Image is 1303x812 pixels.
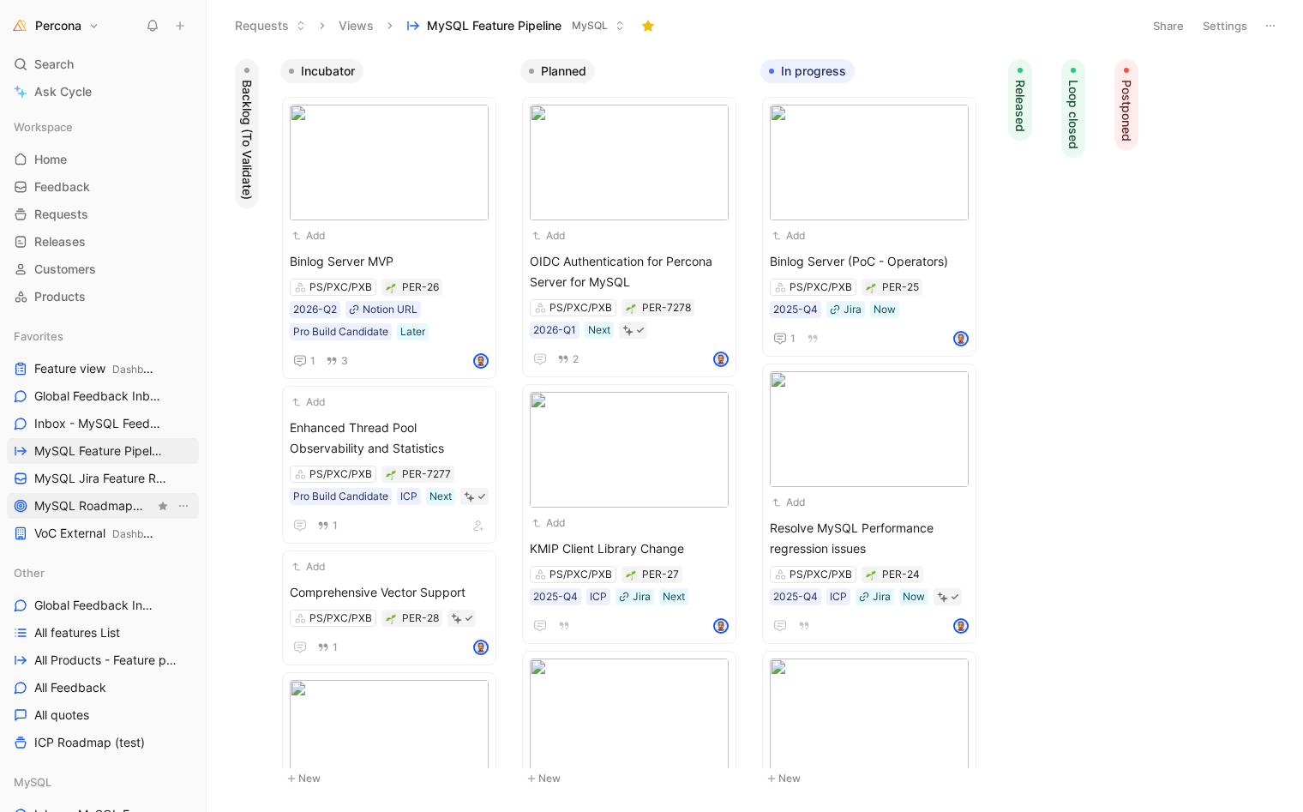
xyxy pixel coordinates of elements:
a: Global Feedback Inbox [7,383,199,409]
span: Comprehensive Vector Support [290,582,489,603]
div: PER-24 [882,566,920,583]
div: PS/PXC/PXB [549,566,612,583]
img: Percona [11,17,28,34]
span: Binlog Server MVP [290,251,489,272]
div: 🌱 [865,281,877,293]
a: Home [7,147,199,172]
span: Enhanced Thread Pool Observability and Statistics [290,418,489,459]
button: Requests [227,13,314,39]
img: avatar [955,333,967,345]
span: KMIP Client Library Change [530,538,729,559]
span: 3 [341,356,348,366]
a: ICP Roadmap (test) [7,730,199,755]
div: Postponed [1108,51,1145,797]
span: MySQL Jira Feature Requests [34,470,168,488]
button: Settings [1195,14,1255,38]
a: AddEnhanced Thread Pool Observability and StatisticsPS/PXC/PXBPro Build CandidateICPNext1 [282,386,496,544]
span: 2 [573,354,579,364]
a: Feature viewDashboards [7,356,199,382]
div: 2025-Q4 [533,588,578,605]
div: PS/PXC/PXB [790,279,852,296]
button: 1 [290,351,319,371]
img: ac0e8aae-dda1-4ebc-a4cd-af4e2749d8ea.jpg [290,105,489,220]
img: 🌱 [386,614,396,624]
div: Jira [633,588,651,605]
img: da7a0cee-98ca-4d5f-ad84-f714081704b4.png [290,680,489,796]
div: In progressNew [754,51,994,797]
span: MySQL [572,17,608,34]
div: Jira [844,301,862,318]
div: 🌱 [625,302,637,314]
span: In progress [781,63,846,80]
div: PER-28 [402,610,439,627]
button: 🌱 [385,281,397,293]
div: Other [7,560,199,586]
div: PER-25 [882,279,919,296]
img: avatar [475,641,487,653]
div: Workspace [7,114,199,140]
span: Resolve MySQL Performance regression issues [770,518,969,559]
a: AddKMIP Client Library ChangePS/PXC/PXB2025-Q4ICPJiraNextavatar [522,384,736,644]
span: Ask Cycle [34,81,92,102]
a: Customers [7,256,199,282]
a: Releases [7,229,199,255]
button: 🌱 [385,612,397,624]
div: Next [588,322,610,339]
span: OIDC Authentication for Percona Server for MySQL [530,251,729,292]
div: MySQL [7,769,199,795]
img: 🌱 [866,283,876,293]
a: Global Feedback Inbox [7,592,199,618]
div: PER-7277 [402,466,451,483]
button: 🌱 [385,468,397,480]
div: ICP [400,488,417,505]
img: 03ebdc09-7571-4581-822a-4655c737cd5f.webp [770,105,969,220]
a: All Feedback [7,675,199,701]
div: PS/PXC/PXB [549,299,612,316]
a: AddResolve MySQL Performance regression issuesPS/PXC/PXB2025-Q4ICPJiraNowavatar [762,364,976,644]
div: PS/PXC/PXB [309,466,372,483]
a: AddBinlog Server (PoC - Operators)PS/PXC/PXB2025-Q4JiraNow1avatar [762,97,976,357]
div: Loop closed [1054,51,1092,797]
div: Search [7,51,199,77]
img: avatar [955,620,967,632]
button: Add [290,227,327,244]
div: 2026-Q1 [533,322,576,339]
div: OtherGlobal Feedback InboxAll features ListAll Products - Feature pipelineAll FeedbackAll quotesI... [7,560,199,755]
div: ICP [830,588,847,605]
span: Inbox - MySQL Feedback [34,415,165,433]
div: IncubatorNew [273,51,513,797]
span: 1 [333,520,338,531]
button: MySQL Feature PipelineMySQL [399,13,633,39]
button: Add [530,227,567,244]
div: PER-7278 [642,299,691,316]
div: Backlog (To Validate) [228,51,266,797]
span: All features List [34,624,120,641]
span: Home [34,151,67,168]
a: Requests [7,201,199,227]
span: 1 [333,642,338,653]
span: Dashboards [112,527,170,540]
span: Other [14,564,45,581]
button: Add [770,227,808,244]
button: Backlog (To Validate) [235,59,259,208]
a: VoC ExternalDashboards [7,520,199,546]
img: 🌱 [386,470,396,480]
img: a1d538fb-01e1-4560-aa1d-a5d0c384245f.webp [530,392,729,508]
button: New [760,768,987,789]
a: AddOIDC Authentication for Percona Server for MySQLPS/PXC/PXB2026-Q1Next2avatar [522,97,736,377]
a: Inbox - MySQL Feedback [7,411,199,436]
div: 2025-Q4 [773,588,818,605]
button: PerconaPercona [7,14,104,38]
a: Feedback [7,174,199,200]
div: Released [1001,51,1039,797]
div: Now [874,301,896,318]
a: MySQL Jira Feature Requests [7,466,199,491]
span: 1 [790,334,796,344]
button: Loop closed [1061,59,1085,158]
img: 🌱 [386,283,396,293]
button: 🌱 [865,568,877,580]
div: Pro Build Candidate [293,323,388,340]
button: 3 [322,352,351,370]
